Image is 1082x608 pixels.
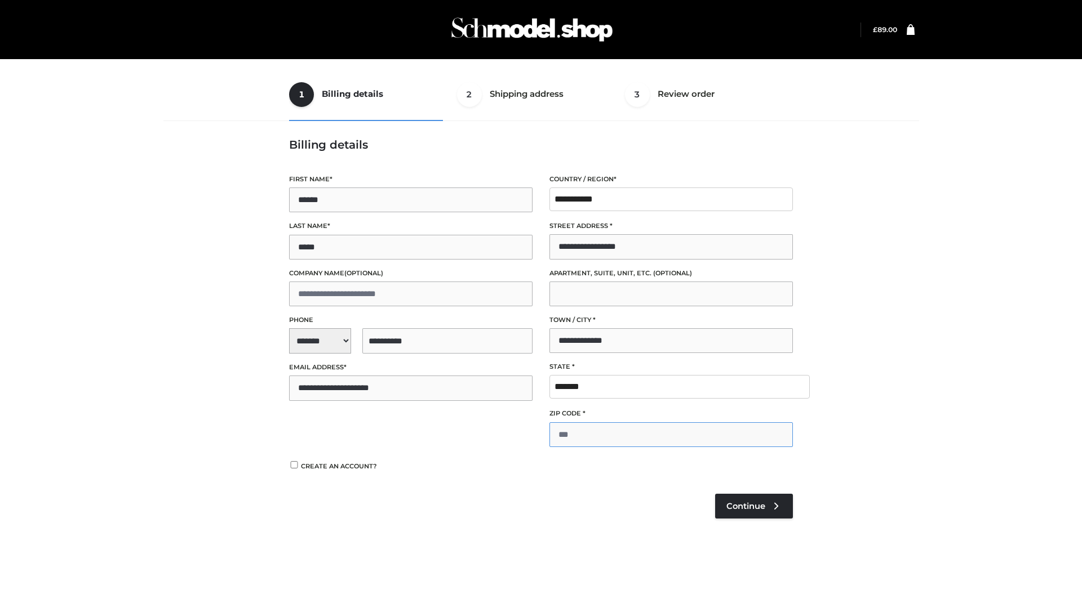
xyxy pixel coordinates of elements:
input: Create an account? [289,461,299,468]
bdi: 89.00 [873,25,897,34]
label: Company name [289,268,533,279]
label: State [549,361,793,372]
img: Schmodel Admin 964 [447,7,617,52]
span: Continue [726,501,765,511]
label: Phone [289,315,533,325]
label: Town / City [549,315,793,325]
label: Country / Region [549,174,793,185]
label: Street address [549,221,793,231]
span: (optional) [653,269,692,277]
span: Create an account? [301,462,377,470]
a: £89.00 [873,25,897,34]
label: Apartment, suite, unit, etc. [549,268,793,279]
h3: Billing details [289,138,793,151]
label: Last name [289,221,533,231]
label: Email address [289,362,533,373]
a: Continue [715,494,793,518]
label: First name [289,174,533,185]
span: (optional) [344,269,383,277]
label: ZIP Code [549,408,793,419]
span: £ [873,25,877,34]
